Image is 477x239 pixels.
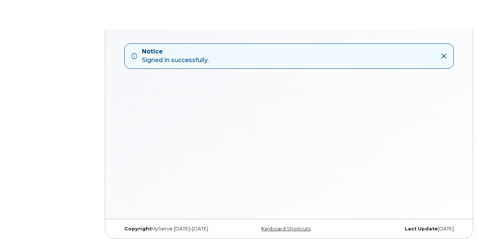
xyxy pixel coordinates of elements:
strong: Last Update [405,226,438,232]
strong: Notice [142,48,209,56]
div: [DATE] [346,226,459,232]
div: MyServe [DATE]–[DATE] [119,226,232,232]
div: Signed in successfully. [142,48,209,65]
a: Keyboard Shortcuts [261,226,310,232]
strong: Copyright [124,226,151,232]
